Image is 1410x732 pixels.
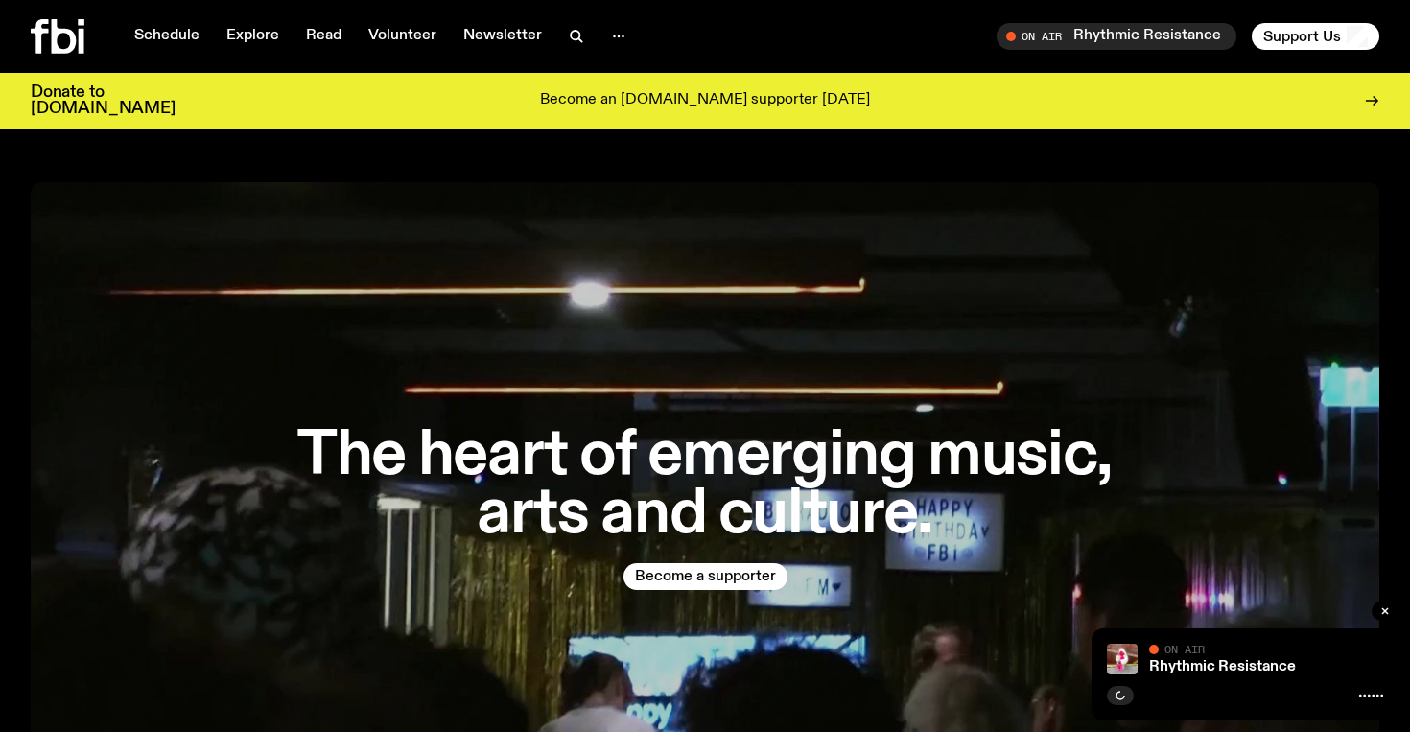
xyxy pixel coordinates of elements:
a: Newsletter [452,23,553,50]
p: Become an [DOMAIN_NAME] supporter [DATE] [540,92,870,109]
a: Explore [215,23,291,50]
button: On AirRhythmic Resistance [997,23,1236,50]
button: Become a supporter [623,563,787,590]
span: Support Us [1263,28,1341,45]
a: Volunteer [357,23,448,50]
a: Rhythmic Resistance [1149,659,1296,674]
h1: The heart of emerging music, arts and culture. [275,427,1135,544]
button: Support Us [1252,23,1379,50]
img: Attu crouches on gravel in front of a brown wall. They are wearing a white fur coat with a hood, ... [1107,644,1138,674]
a: Read [294,23,353,50]
h3: Donate to [DOMAIN_NAME] [31,84,176,117]
a: Schedule [123,23,211,50]
span: On Air [1164,643,1205,655]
